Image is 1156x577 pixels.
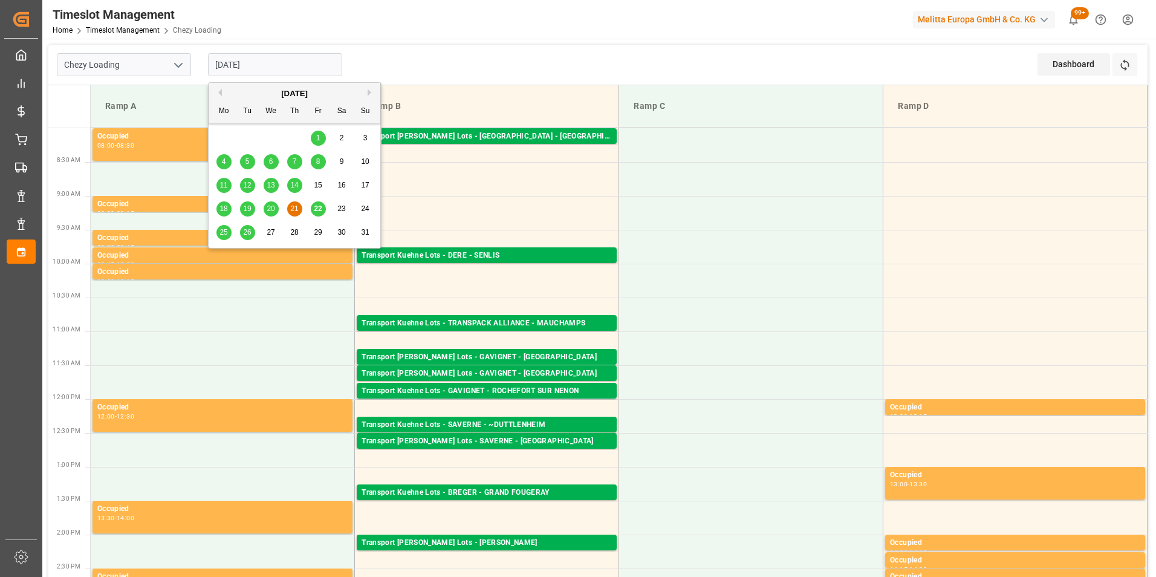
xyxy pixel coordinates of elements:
[97,278,115,284] div: 10:00
[243,181,251,189] span: 12
[890,402,1140,414] div: Occupied
[362,499,612,509] div: Pallets: 2,TU: 6,City: [GEOGRAPHIC_DATA],Arrival: [DATE] 00:00:00
[100,95,345,117] div: Ramp A
[117,414,134,419] div: 12:30
[57,563,80,570] span: 2:30 PM
[1071,7,1089,19] span: 99+
[362,318,612,330] div: Transport Kuehne Lots - TRANSPACK ALLIANCE - MAUCHAMPS
[890,555,1140,567] div: Occupied
[287,225,302,240] div: Choose Thursday, August 28th, 2025
[890,414,908,419] div: 12:00
[240,225,255,240] div: Choose Tuesday, August 26th, 2025
[909,567,927,572] div: 14:30
[267,204,274,213] span: 20
[97,262,115,267] div: 09:45
[97,232,348,244] div: Occupied
[365,95,609,117] div: Ramp B
[57,224,80,231] span: 9:30 AM
[361,157,369,166] span: 10
[362,143,612,153] div: Pallets: 1,TU: 352,City: [GEOGRAPHIC_DATA],Arrival: [DATE] 00:00:00
[316,134,320,142] span: 1
[57,157,80,163] span: 8:30 AM
[57,53,191,76] input: Type to search/select
[269,157,273,166] span: 6
[362,397,612,408] div: Pallets: 1,TU: 112,City: ROCHEFORT SUR NENON,Arrival: [DATE] 00:00:00
[53,5,221,24] div: Timeslot Management
[314,181,322,189] span: 15
[311,104,326,119] div: Fr
[216,154,232,169] div: Choose Monday, August 4th, 2025
[53,360,80,367] span: 11:30 AM
[212,126,377,244] div: month 2025-08
[267,181,274,189] span: 13
[908,567,909,572] div: -
[219,204,227,213] span: 18
[57,461,80,468] span: 1:00 PM
[362,435,612,448] div: Transport [PERSON_NAME] Lots - SAVERNE - [GEOGRAPHIC_DATA]
[1087,6,1114,33] button: Help Center
[97,402,348,414] div: Occupied
[890,567,908,572] div: 14:15
[890,481,908,487] div: 13:00
[216,201,232,217] div: Choose Monday, August 18th, 2025
[219,181,227,189] span: 11
[290,204,298,213] span: 21
[334,154,349,169] div: Choose Saturday, August 9th, 2025
[97,143,115,148] div: 08:00
[290,181,298,189] span: 14
[890,549,908,555] div: 14:00
[358,178,373,193] div: Choose Sunday, August 17th, 2025
[334,201,349,217] div: Choose Saturday, August 23rd, 2025
[362,385,612,397] div: Transport Kuehne Lots - GAVIGNET - ROCHEFORT SUR NENON
[97,250,348,262] div: Occupied
[115,515,117,521] div: -
[362,262,612,272] div: Pallets: 1,TU: 922,City: [GEOGRAPHIC_DATA],Arrival: [DATE] 00:00:00
[240,154,255,169] div: Choose Tuesday, August 5th, 2025
[337,181,345,189] span: 16
[890,469,1140,481] div: Occupied
[311,131,326,146] div: Choose Friday, August 1st, 2025
[97,210,115,216] div: 09:00
[908,549,909,555] div: -
[340,157,344,166] span: 9
[243,228,251,236] span: 26
[311,154,326,169] div: Choose Friday, August 8th, 2025
[53,292,80,299] span: 10:30 AM
[334,131,349,146] div: Choose Saturday, August 2nd, 2025
[97,515,115,521] div: 13:30
[115,143,117,148] div: -
[340,134,344,142] span: 2
[368,89,375,96] button: Next Month
[169,56,187,74] button: open menu
[57,495,80,502] span: 1:30 PM
[908,481,909,487] div: -
[86,26,160,34] a: Timeslot Management
[240,178,255,193] div: Choose Tuesday, August 12th, 2025
[358,225,373,240] div: Choose Sunday, August 31st, 2025
[908,414,909,419] div: -
[913,11,1055,28] div: Melitta Europa GmbH & Co. KG
[216,225,232,240] div: Choose Monday, August 25th, 2025
[334,178,349,193] div: Choose Saturday, August 16th, 2025
[53,394,80,400] span: 12:00 PM
[53,326,80,333] span: 11:00 AM
[358,131,373,146] div: Choose Sunday, August 3rd, 2025
[314,204,322,213] span: 22
[287,201,302,217] div: Choose Thursday, August 21st, 2025
[362,419,612,431] div: Transport Kuehne Lots - SAVERNE - ~DUTTLENHEIM
[117,143,134,148] div: 08:30
[362,330,612,340] div: Pallets: 21,TU: 1140,City: MAUCHAMPS,Arrival: [DATE] 00:00:00
[115,278,117,284] div: -
[264,154,279,169] div: Choose Wednesday, August 6th, 2025
[117,210,134,216] div: 09:15
[909,549,927,555] div: 14:15
[53,428,80,434] span: 12:30 PM
[287,178,302,193] div: Choose Thursday, August 14th, 2025
[629,95,873,117] div: Ramp C
[913,8,1060,31] button: Melitta Europa GmbH & Co. KG
[337,228,345,236] span: 30
[267,228,274,236] span: 27
[1060,6,1087,33] button: show 100 new notifications
[222,157,226,166] span: 4
[209,88,380,100] div: [DATE]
